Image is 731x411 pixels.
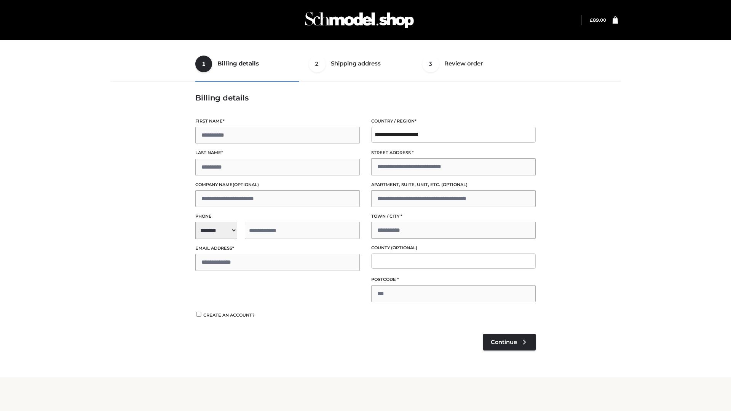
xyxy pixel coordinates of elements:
[195,213,360,220] label: Phone
[590,17,606,23] a: £89.00
[195,93,536,102] h3: Billing details
[491,339,517,346] span: Continue
[371,149,536,156] label: Street address
[391,245,417,250] span: (optional)
[371,118,536,125] label: Country / Region
[195,181,360,188] label: Company name
[233,182,259,187] span: (optional)
[195,149,360,156] label: Last name
[195,118,360,125] label: First name
[302,5,417,35] img: Schmodel Admin 964
[195,312,202,317] input: Create an account?
[483,334,536,350] a: Continue
[371,244,536,252] label: County
[371,181,536,188] label: Apartment, suite, unit, etc.
[371,276,536,283] label: Postcode
[371,213,536,220] label: Town / City
[441,182,468,187] span: (optional)
[203,312,255,318] span: Create an account?
[590,17,593,23] span: £
[195,245,360,252] label: Email address
[590,17,606,23] bdi: 89.00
